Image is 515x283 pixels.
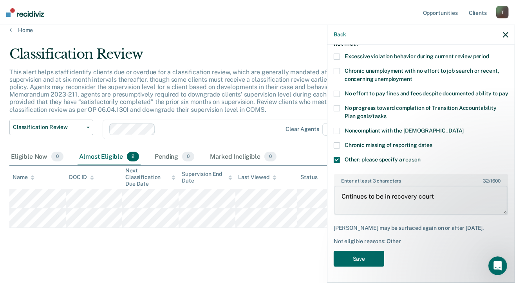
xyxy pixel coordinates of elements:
div: Supervision End Date [182,171,232,184]
div: Marked Ineligible [208,149,278,166]
span: 0 [182,152,194,162]
label: Enter at least 3 characters [334,175,508,184]
textarea: Cntinues to be in recovery court [334,186,508,215]
div: Not eligible reasons: Other [334,238,508,245]
iframe: Intercom live chat [488,256,507,275]
span: 0 [264,152,276,162]
div: Status [300,174,317,181]
span: 0 [51,152,63,162]
a: Home [9,27,506,34]
span: No effort to pay fines and fees despite documented ability to pay [345,90,508,97]
span: Chronic unemployment with no effort to job search or recent, concerning unemployment [345,68,499,82]
span: / 1600 [483,178,501,184]
span: No progress toward completion of Transition Accountability Plan goals/tasks [345,105,497,119]
div: Classification Review [9,46,396,68]
button: Back [334,31,346,38]
p: This alert helps staff identify clients due or overdue for a classification review, which are gen... [9,68,390,113]
button: Save [334,251,384,267]
div: Clear agents [286,126,319,133]
div: T [496,6,509,18]
div: Name [13,174,34,181]
div: Pending [153,149,196,166]
span: Chronic missing of reporting dates [345,142,432,148]
div: DOC ID [69,174,94,181]
span: Classification Review [13,124,83,131]
span: Other: please specify a reason [345,156,421,163]
div: [PERSON_NAME] may be surfaced again on or after [DATE]. [334,225,508,231]
span: 2 [127,152,139,162]
div: Eligible Now [9,149,65,166]
span: D9 [322,123,347,136]
span: 32 [483,178,489,184]
span: Noncompliant with the [DEMOGRAPHIC_DATA] [345,127,464,134]
div: Almost Eligible [78,149,141,166]
div: Last Viewed [239,174,276,181]
div: Next Classification Due Date [125,167,175,187]
img: Recidiviz [6,8,44,17]
span: Excessive violation behavior during current review period [345,53,489,59]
